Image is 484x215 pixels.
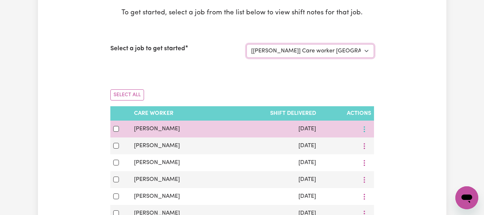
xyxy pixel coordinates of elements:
p: To get started, select a job from the list below to view shift notes for that job. [110,8,374,18]
button: More options [358,123,371,135]
iframe: Button to launch messaging window [455,186,478,209]
button: More options [358,191,371,202]
button: Select All [110,89,144,101]
label: Select a job to get started [110,44,185,53]
span: [PERSON_NAME] [134,193,180,199]
button: More options [358,140,371,151]
span: [PERSON_NAME] [134,177,180,182]
td: [DATE] [225,154,319,171]
td: [DATE] [225,121,319,137]
td: [DATE] [225,188,319,205]
td: [DATE] [225,171,319,188]
th: Shift delivered [225,106,319,121]
th: Actions [319,106,374,121]
span: [PERSON_NAME] [134,143,180,149]
td: [DATE] [225,137,319,154]
span: [PERSON_NAME] [134,126,180,132]
span: [PERSON_NAME] [134,160,180,165]
span: Care Worker [134,111,173,116]
button: More options [358,157,371,168]
button: More options [358,174,371,185]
